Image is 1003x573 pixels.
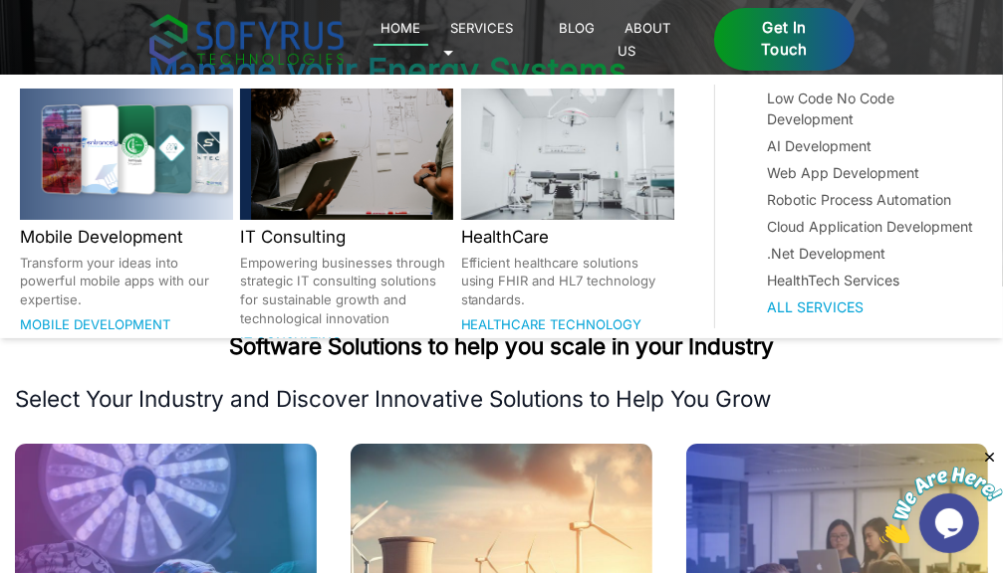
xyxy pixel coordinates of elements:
p: Select Your Industry and Discover Innovative Solutions to Help You Grow [15,384,988,414]
a: IT Consulting [240,334,342,350]
a: Blog [552,16,603,40]
a: All Services [768,296,976,317]
p: Transform your ideas into powerful mobile apps with our expertise. [20,254,233,309]
iframe: chat widget [879,449,1003,543]
a: Web App Development [768,162,976,183]
a: Healthcare Technology Consulting [461,316,642,355]
a: Services 🞃 [443,16,514,62]
p: Empowering businesses through strategic IT consulting solutions for sustainable growth and techno... [240,254,453,328]
p: Efficient healthcare solutions using FHIR and HL7 technology standards. [461,254,674,309]
a: Mobile Development [20,316,170,332]
a: Home [374,16,428,46]
h2: Mobile Development [20,224,233,250]
a: AI Development [768,135,976,156]
a: About Us [618,16,671,62]
a: .Net Development [768,243,976,264]
a: Get in Touch [714,8,854,72]
img: sofyrus [149,14,344,65]
h2: IT Consulting [240,224,453,250]
a: Cloud Application Development [768,216,976,237]
h2: Software Solutions to help you scale in your Industry [15,331,988,361]
a: Robotic Process Automation [768,189,976,210]
h2: HealthCare [461,224,674,250]
a: Low Code No Code Development [768,88,976,129]
a: HealthTech Services [768,270,976,290]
